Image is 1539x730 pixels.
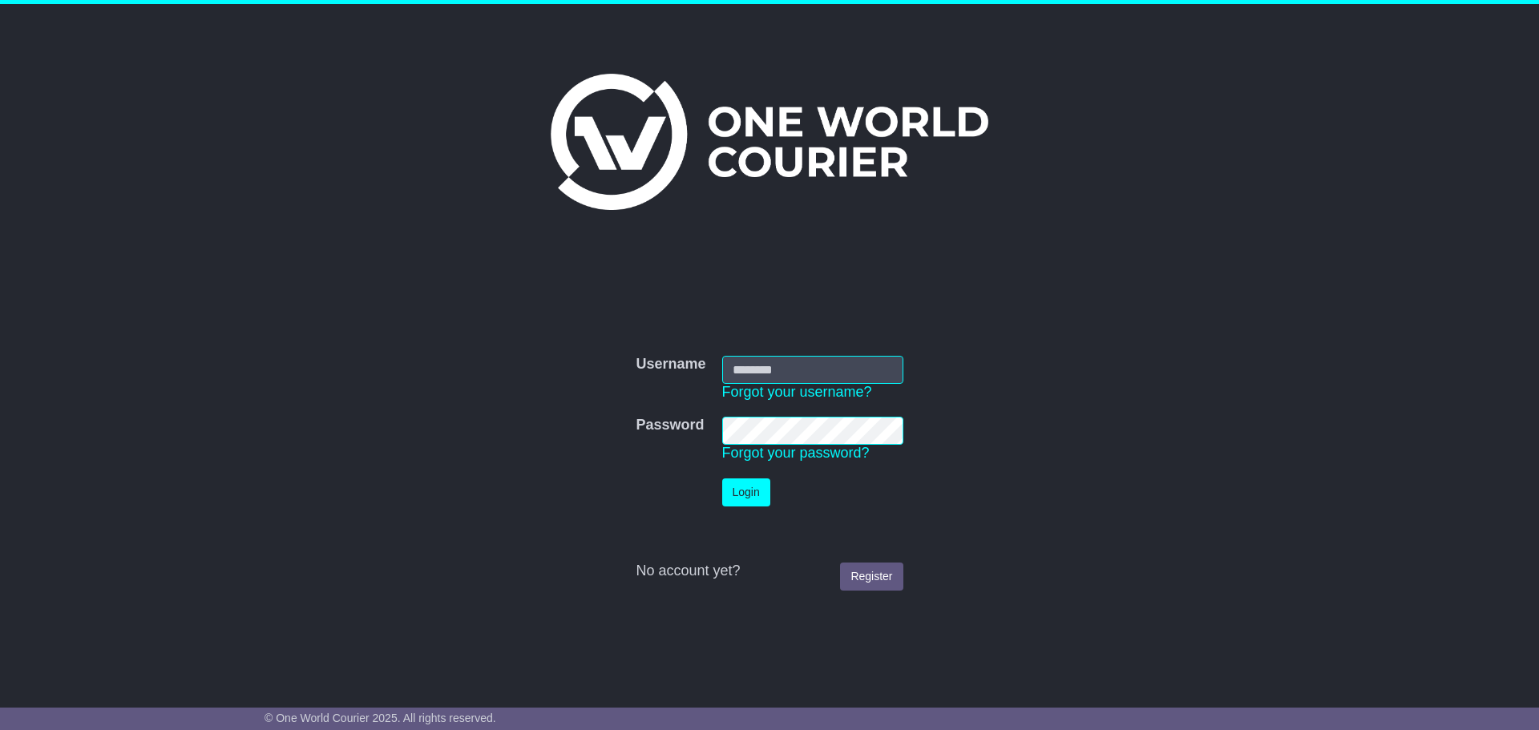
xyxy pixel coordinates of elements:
label: Username [636,356,705,373]
span: © One World Courier 2025. All rights reserved. [265,712,496,724]
a: Register [840,563,903,591]
div: No account yet? [636,563,903,580]
a: Forgot your password? [722,445,870,461]
img: One World [551,74,988,210]
button: Login [722,478,770,506]
a: Forgot your username? [722,384,872,400]
label: Password [636,417,704,434]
